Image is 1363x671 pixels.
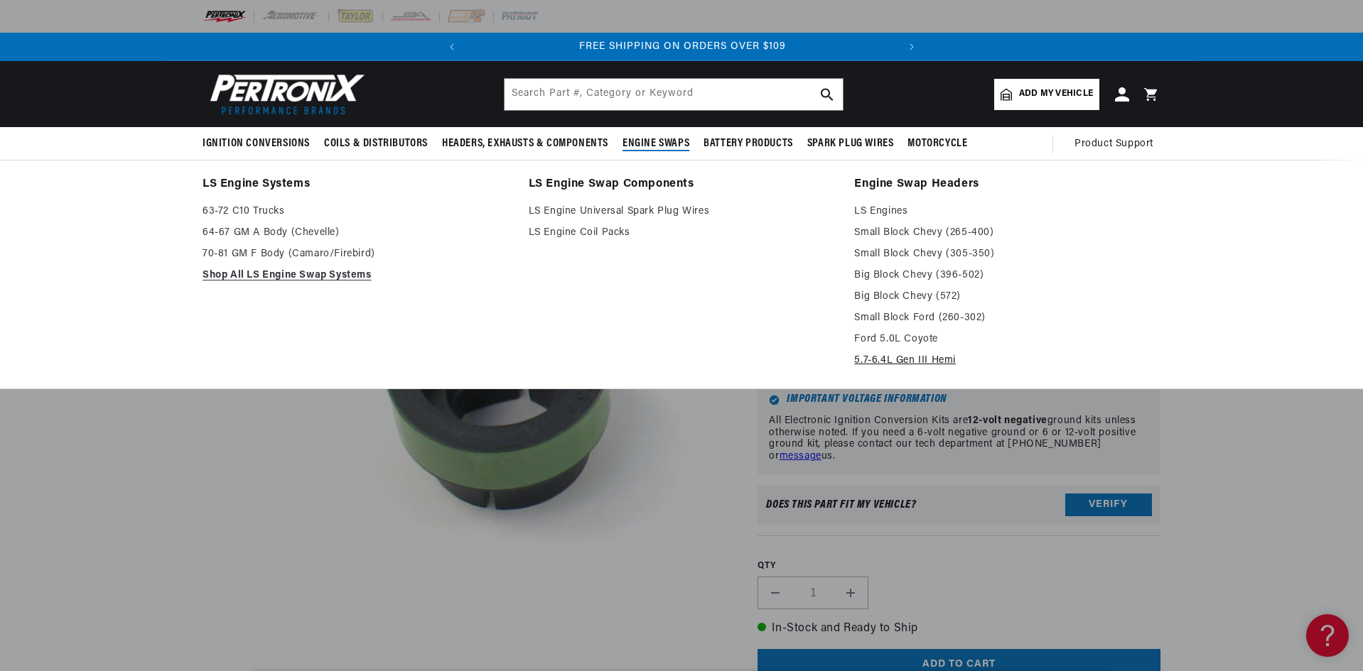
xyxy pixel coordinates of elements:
a: LS Engine Universal Spark Plug Wires [529,203,835,220]
span: Battery Products [704,136,793,151]
span: Motorcycle [907,136,967,151]
a: Engine Swap Headers [854,175,1160,195]
a: Big Block Chevy (572) [854,288,1160,305]
span: Spark Plug Wires [807,136,894,151]
slideshow-component: Translation missing: en.sections.announcements.announcement_bar [167,33,1196,61]
summary: Motorcycle [900,127,974,160]
a: Big Block Chevy (396-502) [854,267,1160,284]
summary: Spark Plug Wires [800,127,901,160]
input: Search Part #, Category or Keyword [505,79,843,110]
a: Small Block Ford (260-302) [854,310,1160,327]
a: 70-81 GM F Body (Camaro/Firebird) [203,246,509,263]
span: Product Support [1074,136,1153,152]
span: Add my vehicle [1019,87,1093,101]
a: Shop All LS Engine Swap Systems [203,267,509,284]
a: Small Block Chevy (265-400) [854,224,1160,241]
div: Announcement [467,39,898,55]
summary: Ignition Conversions [203,127,317,160]
button: search button [812,79,843,110]
a: LS Engine Coil Packs [529,224,835,241]
p: All Electronic Ignition Conversion Kits are ground kits unless otherwise noted. If you need a 6-v... [769,415,1149,463]
a: 63-72 C10 Trucks [203,203,509,220]
span: Headers, Exhausts & Components [442,136,608,151]
media-gallery: Gallery Viewer [203,214,729,669]
span: Coils & Distributors [324,136,428,151]
p: In-Stock and Ready to Ship [758,620,1160,638]
button: Verify [1065,493,1152,516]
summary: Battery Products [696,127,800,160]
a: 64-67 GM A Body (Chevelle) [203,224,509,241]
img: Pertronix [203,70,366,119]
div: 2 of 2 [467,39,898,55]
h6: Important Voltage Information [769,395,1149,405]
a: 5.7-6.4L Gen III Hemi [854,352,1160,369]
strong: 12-volt negative [968,415,1047,426]
label: QTY [758,560,1160,572]
a: LS Engines [854,203,1160,220]
button: Translation missing: en.sections.announcements.next_announcement [898,33,926,61]
summary: Product Support [1074,127,1160,161]
a: Add my vehicle [994,79,1099,110]
a: Small Block Chevy (305-350) [854,246,1160,263]
span: FREE SHIPPING ON ORDERS OVER $109 [579,41,786,52]
span: Ignition Conversions [203,136,310,151]
button: Translation missing: en.sections.announcements.previous_announcement [438,33,466,61]
a: LS Engine Swap Components [529,175,835,195]
div: Does This part fit My vehicle? [766,499,916,511]
summary: Headers, Exhausts & Components [435,127,615,160]
summary: Coils & Distributors [317,127,435,160]
summary: Engine Swaps [615,127,696,160]
a: message [780,451,821,462]
span: Engine Swaps [623,136,689,151]
a: LS Engine Systems [203,175,509,195]
a: Ford 5.0L Coyote [854,331,1160,348]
